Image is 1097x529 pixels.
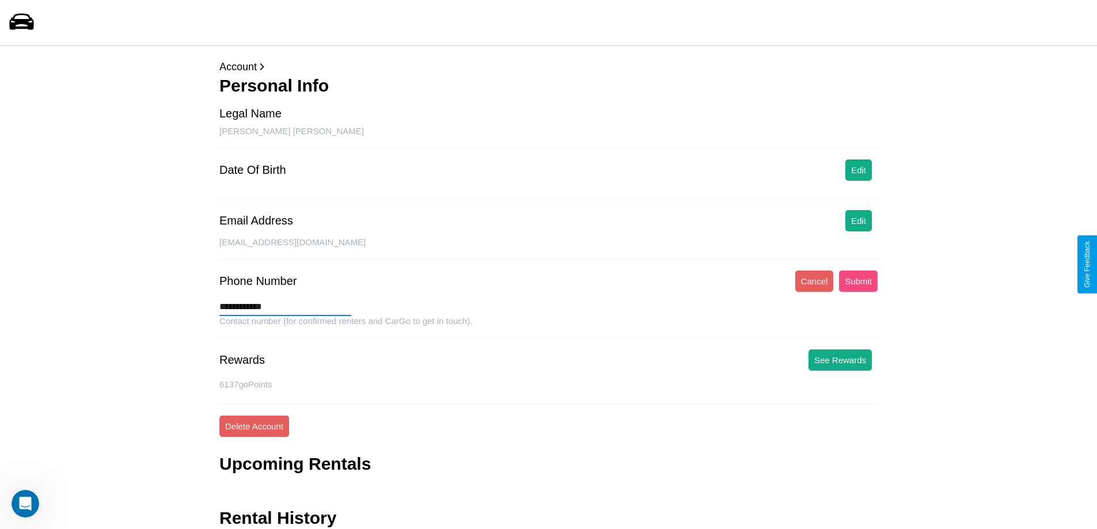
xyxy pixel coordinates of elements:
[219,416,289,437] button: Delete Account
[219,353,265,367] div: Rewards
[219,376,878,392] p: 6137 goPoints
[12,490,39,517] iframe: Intercom live chat
[219,275,297,288] div: Phone Number
[219,76,878,96] h3: Personal Info
[219,316,878,338] div: Contact number (for confirmed renters and CarGo to get in touch).
[219,214,293,227] div: Email Address
[839,271,878,292] button: Submit
[219,237,878,259] div: [EMAIL_ADDRESS][DOMAIN_NAME]
[1083,241,1091,288] div: Give Feedback
[219,508,336,528] h3: Rental History
[219,163,286,177] div: Date Of Birth
[219,58,878,76] p: Account
[219,126,878,148] div: [PERSON_NAME] [PERSON_NAME]
[845,210,872,231] button: Edit
[219,454,371,474] h3: Upcoming Rentals
[845,159,872,181] button: Edit
[808,349,872,371] button: See Rewards
[219,107,282,120] div: Legal Name
[795,271,834,292] button: Cancel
